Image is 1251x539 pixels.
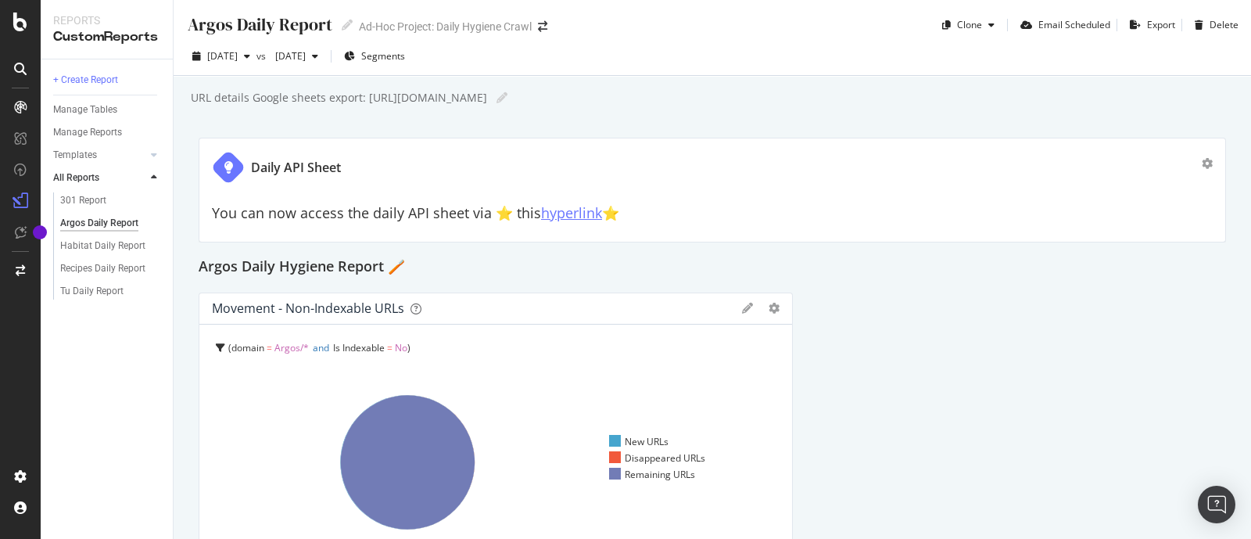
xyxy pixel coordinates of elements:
[60,238,145,254] div: Habitat Daily Report
[53,72,118,88] div: + Create Report
[267,341,272,354] span: =
[269,44,324,69] button: [DATE]
[53,28,160,46] div: CustomReports
[60,283,124,300] div: Tu Daily Report
[609,468,695,481] div: Remaining URLs
[496,92,507,103] i: Edit report name
[186,44,256,69] button: [DATE]
[1038,18,1110,31] div: Email Scheduled
[60,215,138,232] div: Argos Daily Report
[361,49,405,63] span: Segments
[189,90,487,106] div: URL details Google sheets export: [URL][DOMAIN_NAME]
[1124,13,1175,38] button: Export
[60,261,162,277] a: Recipes Daily Report
[936,13,1001,38] button: Clone
[53,102,117,118] div: Manage Tables
[256,49,269,63] span: vs
[53,170,146,186] a: All Reports
[274,341,309,354] span: Argos/*
[199,255,1226,280] div: Argos Daily Hygiene Report 🪥
[269,49,306,63] span: 2025 Jul. 17th
[53,147,146,163] a: Templates
[53,13,160,28] div: Reports
[1210,18,1238,31] div: Delete
[1198,486,1235,523] div: Open Intercom Messenger
[60,283,162,300] a: Tu Daily Report
[313,341,329,354] span: and
[387,341,393,354] span: =
[333,341,385,354] span: Is Indexable
[53,170,99,186] div: All Reports
[212,300,404,316] div: Movement - non-indexable URLs
[53,124,162,141] a: Manage Reports
[60,192,162,209] a: 301 Report
[60,215,162,232] a: Argos Daily Report
[541,203,602,222] a: hyperlink
[1147,18,1175,31] div: Export
[1014,13,1110,38] button: Email Scheduled
[342,20,353,31] i: Edit report name
[231,341,264,354] span: domain
[1188,13,1238,38] button: Delete
[1202,158,1213,169] div: gear
[251,159,341,177] div: Daily API Sheet
[60,238,162,254] a: Habitat Daily Report
[212,206,1213,221] h2: You can now access the daily API sheet via ⭐️ this ⭐️
[538,21,547,32] div: arrow-right-arrow-left
[33,225,47,239] div: Tooltip anchor
[53,72,162,88] a: + Create Report
[338,44,411,69] button: Segments
[609,451,705,465] div: Disappeared URLs
[207,49,238,63] span: 2025 Aug. 14th
[199,255,405,280] h2: Argos Daily Hygiene Report 🪥
[60,192,106,209] div: 301 Report
[199,138,1226,243] div: Daily API SheetYou can now access the daily API sheet via ⭐️ thishyperlink⭐️
[186,13,332,37] div: Argos Daily Report
[609,435,669,448] div: New URLs
[53,147,97,163] div: Templates
[395,341,407,354] span: No
[359,19,532,34] div: Ad-Hoc Project: Daily Hygiene Crawl
[957,18,982,31] div: Clone
[53,102,162,118] a: Manage Tables
[53,124,122,141] div: Manage Reports
[60,261,145,277] div: Recipes Daily Report
[769,303,780,314] div: gear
